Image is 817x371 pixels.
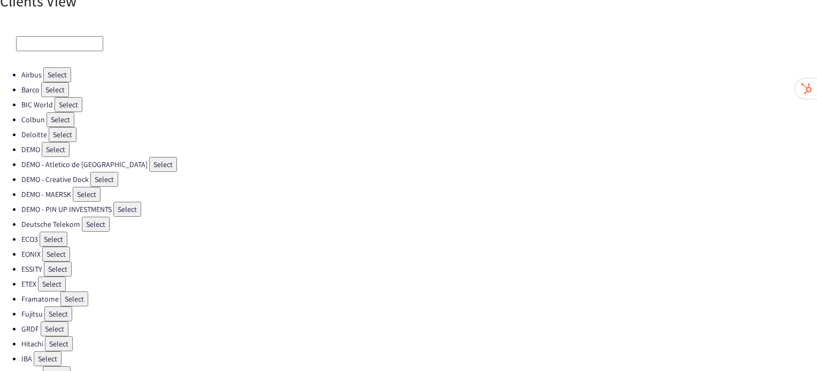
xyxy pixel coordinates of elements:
[21,172,817,187] li: DEMO - Creative Dock
[21,127,817,142] li: Deloitte
[44,306,72,321] button: Select
[21,277,817,291] li: ETEX
[49,127,76,142] button: Select
[21,97,817,112] li: BIC World
[21,112,817,127] li: Colbun
[21,82,817,97] li: Barco
[41,321,68,336] button: Select
[21,291,817,306] li: Framatome
[41,82,69,97] button: Select
[21,232,817,247] li: ECO3
[73,187,101,202] button: Select
[21,306,817,321] li: Fujitsu
[43,67,71,82] button: Select
[90,172,118,187] button: Select
[45,336,73,351] button: Select
[21,217,817,232] li: Deutsche Telekom
[21,351,817,366] li: IBA
[149,157,177,172] button: Select
[40,232,67,247] button: Select
[21,336,817,351] li: Hitachi
[60,291,88,306] button: Select
[34,351,61,366] button: Select
[21,187,817,202] li: DEMO - MAERSK
[113,202,141,217] button: Select
[21,67,817,82] li: Airbus
[21,247,817,262] li: EONIX
[21,262,817,277] li: ESSITY
[47,112,74,127] button: Select
[21,321,817,336] li: GRDF
[82,217,110,232] button: Select
[21,202,817,217] li: DEMO - PIN UP INVESTMENTS
[42,142,70,157] button: Select
[44,262,72,277] button: Select
[42,247,70,262] button: Select
[764,320,817,371] iframe: Chat Widget
[55,97,82,112] button: Select
[38,277,66,291] button: Select
[21,157,817,172] li: DEMO - Atletico de [GEOGRAPHIC_DATA]
[21,142,817,157] li: DEMO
